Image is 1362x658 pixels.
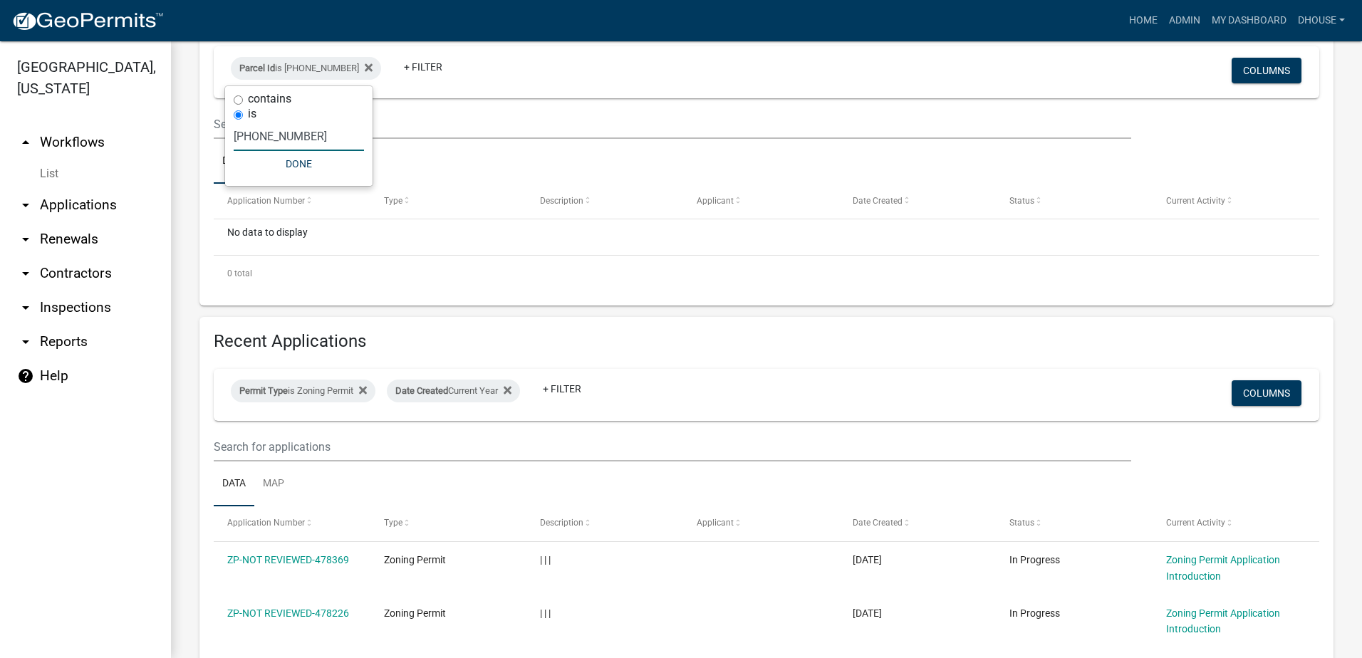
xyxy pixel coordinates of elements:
input: Search for applications [214,432,1131,461]
div: 0 total [214,256,1319,291]
div: is [PHONE_NUMBER] [231,57,381,80]
span: Status [1009,196,1034,206]
i: arrow_drop_down [17,299,34,316]
a: Admin [1163,7,1206,34]
a: ZP-NOT REVIEWED-478369 [227,554,349,565]
datatable-header-cell: Application Number [214,184,370,218]
a: Data [214,139,254,184]
span: Date Created [395,385,448,396]
span: Current Activity [1166,518,1225,528]
a: + Filter [393,54,454,80]
input: Search for applications [214,110,1131,139]
i: help [17,367,34,385]
span: Date Created [853,196,903,206]
i: arrow_drop_down [17,197,34,214]
a: Zoning Permit Application Introduction [1166,554,1280,582]
a: dhouse [1292,7,1351,34]
span: 09/15/2025 [853,554,882,565]
label: is [248,108,256,120]
span: Applicant [697,518,734,528]
span: 09/14/2025 [853,607,882,619]
a: ZP-NOT REVIEWED-478226 [227,607,349,619]
a: + Filter [531,376,593,402]
button: Columns [1232,58,1301,83]
span: Status [1009,518,1034,528]
datatable-header-cell: Current Activity [1152,184,1309,218]
datatable-header-cell: Status [996,184,1153,218]
datatable-header-cell: Description [526,506,683,540]
button: Done [234,151,364,177]
h4: Recent Applications [214,331,1319,352]
datatable-header-cell: Description [526,184,683,218]
i: arrow_drop_down [17,265,34,282]
datatable-header-cell: Date Created [839,506,996,540]
datatable-header-cell: Applicant [683,184,840,218]
datatable-header-cell: Type [370,184,527,218]
span: In Progress [1009,607,1060,619]
div: Current Year [387,380,520,402]
span: Type [384,518,402,528]
div: is Zoning Permit [231,380,375,402]
datatable-header-cell: Application Number [214,506,370,540]
button: Columns [1232,380,1301,406]
span: Current Activity [1166,196,1225,206]
i: arrow_drop_down [17,333,34,350]
datatable-header-cell: Status [996,506,1153,540]
span: Application Number [227,518,305,528]
span: Description [540,518,583,528]
span: Permit Type [239,385,288,396]
span: | | | [540,607,551,619]
i: arrow_drop_down [17,231,34,248]
datatable-header-cell: Applicant [683,506,840,540]
a: Zoning Permit Application Introduction [1166,607,1280,635]
a: Map [254,461,293,507]
a: Data [214,461,254,507]
datatable-header-cell: Current Activity [1152,506,1309,540]
span: Applicant [697,196,734,206]
span: | | | [540,554,551,565]
div: No data to display [214,219,1319,255]
i: arrow_drop_up [17,134,34,151]
span: Description [540,196,583,206]
span: Application Number [227,196,305,206]
span: Zoning Permit [384,554,446,565]
span: Parcel Id [239,63,275,73]
a: Home [1123,7,1163,34]
datatable-header-cell: Date Created [839,184,996,218]
a: My Dashboard [1206,7,1292,34]
span: Zoning Permit [384,607,446,619]
span: In Progress [1009,554,1060,565]
datatable-header-cell: Type [370,506,527,540]
label: contains [248,93,291,105]
span: Date Created [853,518,903,528]
span: Type [384,196,402,206]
